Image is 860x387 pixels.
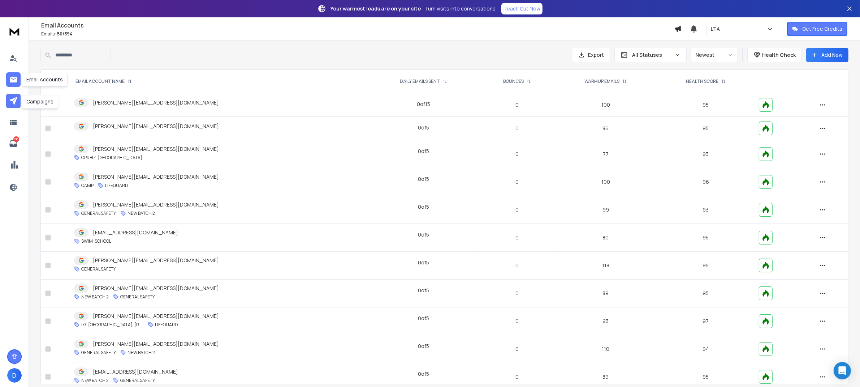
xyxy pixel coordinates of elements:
[41,31,674,37] p: Emails :
[81,266,116,272] p: GENERAL SAFETY
[22,95,58,109] div: Campaigns
[418,343,429,350] div: 0 of 5
[686,78,718,84] p: HEALTH SCORE
[484,101,550,109] p: 0
[93,145,219,153] p: [PERSON_NAME][EMAIL_ADDRESS][DOMAIN_NAME]
[418,175,429,183] div: 0 of 5
[75,78,132,84] div: EMAIL ACCOUNT NAME
[93,123,219,130] p: [PERSON_NAME][EMAIL_ADDRESS][DOMAIN_NAME]
[6,136,21,151] a: 836
[503,78,524,84] p: BOUNCES
[7,368,22,383] button: D
[554,280,657,307] td: 89
[418,259,429,266] div: 0 of 5
[81,155,142,161] p: CPRBIZ-[GEOGRAPHIC_DATA]
[93,285,219,292] p: [PERSON_NAME][EMAIL_ADDRESS][DOMAIN_NAME]
[657,280,755,307] td: 95
[105,183,128,188] p: LIFEGUARD
[554,117,657,140] td: 86
[81,378,109,383] p: NEW BATCH 2
[81,238,111,244] p: SWIM-SCHOOL
[418,315,429,322] div: 0 of 5
[657,117,755,140] td: 95
[554,307,657,335] td: 93
[834,362,851,379] div: Open Intercom Messenger
[13,136,19,142] p: 836
[120,378,155,383] p: GENERAL SAFETY
[657,307,755,335] td: 97
[128,350,155,356] p: NEW BATCH 2
[81,183,94,188] p: CAMP
[93,99,219,106] p: [PERSON_NAME][EMAIL_ADDRESS][DOMAIN_NAME]
[330,5,496,12] p: – Turn visits into conversations
[400,78,440,84] p: DAILY EMAILS SENT
[504,5,540,12] p: Reach Out Now
[93,201,219,208] p: [PERSON_NAME][EMAIL_ADDRESS][DOMAIN_NAME]
[93,312,219,320] p: [PERSON_NAME][EMAIL_ADDRESS][DOMAIN_NAME]
[120,294,155,300] p: GENERAL SAFETY
[41,21,674,30] h1: Email Accounts
[747,48,802,62] button: Health Check
[806,48,848,62] button: Add New
[93,257,219,264] p: [PERSON_NAME][EMAIL_ADDRESS][DOMAIN_NAME]
[484,345,550,353] p: 0
[584,78,619,84] p: WARMUP EMAILS
[554,93,657,117] td: 100
[787,22,847,36] button: Get Free Credits
[81,322,143,328] p: LG-[GEOGRAPHIC_DATA]-[GEOGRAPHIC_DATA]
[554,168,657,196] td: 100
[57,31,73,37] span: 50 / 394
[572,48,610,62] button: Export
[93,173,219,180] p: [PERSON_NAME][EMAIL_ADDRESS][DOMAIN_NAME]
[81,210,116,216] p: GENERAL SAFETY
[22,73,68,86] div: Email Accounts
[657,140,755,168] td: 93
[484,178,550,186] p: 0
[657,224,755,252] td: 95
[484,262,550,269] p: 0
[632,51,672,59] p: All Statuses
[418,287,429,294] div: 0 of 5
[81,294,109,300] p: NEW BATCH 2
[418,370,429,378] div: 0 of 5
[7,25,22,38] img: logo
[554,224,657,252] td: 80
[501,3,543,14] a: Reach Out Now
[418,231,429,238] div: 0 of 5
[657,168,755,196] td: 96
[554,335,657,363] td: 110
[418,148,429,155] div: 0 of 5
[484,206,550,213] p: 0
[554,252,657,280] td: 118
[330,5,421,12] strong: Your warmest leads are on your site
[484,373,550,380] p: 0
[484,234,550,241] p: 0
[484,150,550,158] p: 0
[657,93,755,117] td: 95
[554,196,657,224] td: 99
[417,101,430,108] div: 0 of 15
[691,48,738,62] button: Newest
[93,368,178,375] p: [EMAIL_ADDRESS][DOMAIN_NAME]
[418,124,429,131] div: 0 of 5
[802,25,842,33] p: Get Free Credits
[81,350,116,356] p: GENERAL SAFETY
[484,290,550,297] p: 0
[93,229,178,236] p: [EMAIL_ADDRESS][DOMAIN_NAME]
[657,196,755,224] td: 93
[93,340,219,348] p: [PERSON_NAME][EMAIL_ADDRESS][DOMAIN_NAME]
[484,318,550,325] p: 0
[554,140,657,168] td: 77
[484,125,550,132] p: 0
[657,252,755,280] td: 95
[657,335,755,363] td: 94
[762,51,796,59] p: Health Check
[155,322,178,328] p: LIFEGUARD
[418,203,429,210] div: 0 of 5
[711,25,723,33] p: LTA
[128,210,155,216] p: NEW BATCH 2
